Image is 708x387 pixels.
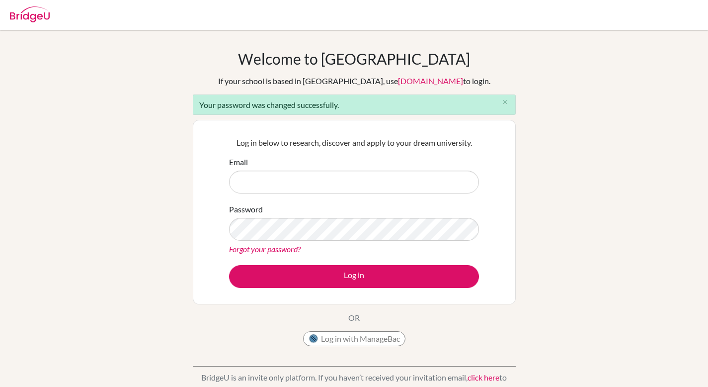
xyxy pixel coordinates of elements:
[303,331,405,346] button: Log in with ManageBac
[229,137,479,149] p: Log in below to research, discover and apply to your dream university.
[229,203,263,215] label: Password
[468,373,499,382] a: click here
[218,75,490,87] div: If your school is based in [GEOGRAPHIC_DATA], use to login.
[501,98,509,106] i: close
[398,76,463,86] a: [DOMAIN_NAME]
[229,265,479,288] button: Log in
[495,95,515,110] button: Close
[348,312,360,324] p: OR
[193,95,516,115] div: Your password was changed successfully.
[10,6,50,22] img: Bridge-U
[229,156,248,168] label: Email
[229,244,301,254] a: Forgot your password?
[238,50,470,68] h1: Welcome to [GEOGRAPHIC_DATA]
